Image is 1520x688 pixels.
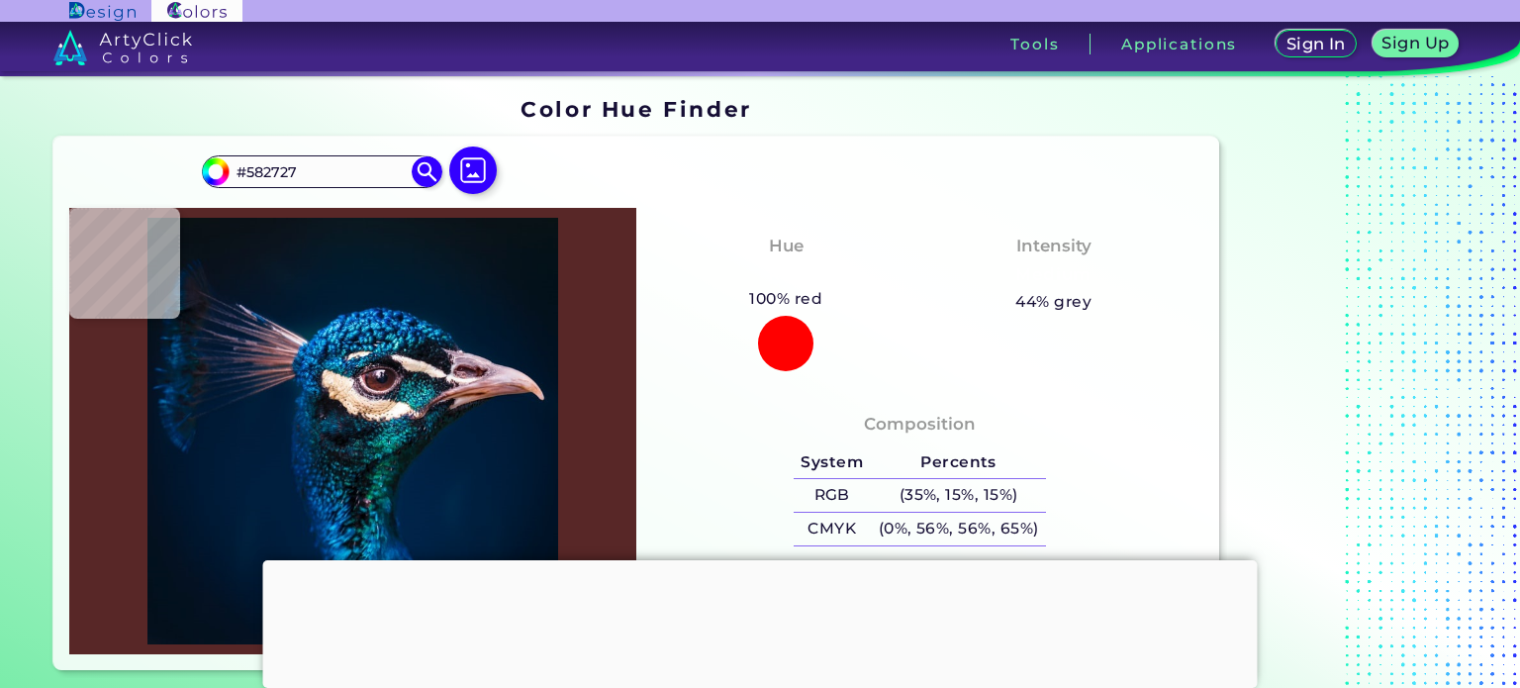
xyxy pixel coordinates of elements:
a: Sign In [1279,32,1353,57]
h5: Percents [871,446,1046,479]
h5: Sign In [1288,37,1343,51]
h5: (0%, 56%, 56%, 65%) [871,513,1046,545]
h5: RGB [794,479,871,512]
h5: Sign Up [1384,36,1447,50]
h3: Tools [1010,37,1059,51]
h4: Intensity [1016,232,1092,260]
img: logo_artyclick_colors_white.svg [53,30,193,65]
img: icon search [412,156,441,186]
h3: Medium [1007,263,1100,287]
a: Sign Up [1376,32,1455,57]
iframe: Advertisement [263,560,1258,683]
h4: Composition [864,410,976,439]
h4: Hue [769,232,804,260]
img: img_pavlin.jpg [79,218,626,645]
h1: Color Hue Finder [521,94,751,124]
h5: CMYK [794,513,871,545]
input: type color.. [230,158,414,185]
h5: 100% red [742,286,830,312]
h3: Applications [1121,37,1237,51]
iframe: Advertisement [1227,90,1474,679]
h3: Red [760,263,812,287]
img: icon picture [449,147,497,194]
h5: 44% grey [1015,289,1092,315]
h5: (35%, 15%, 15%) [871,479,1046,512]
h5: System [794,446,871,479]
img: ArtyClick Design logo [69,2,136,21]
